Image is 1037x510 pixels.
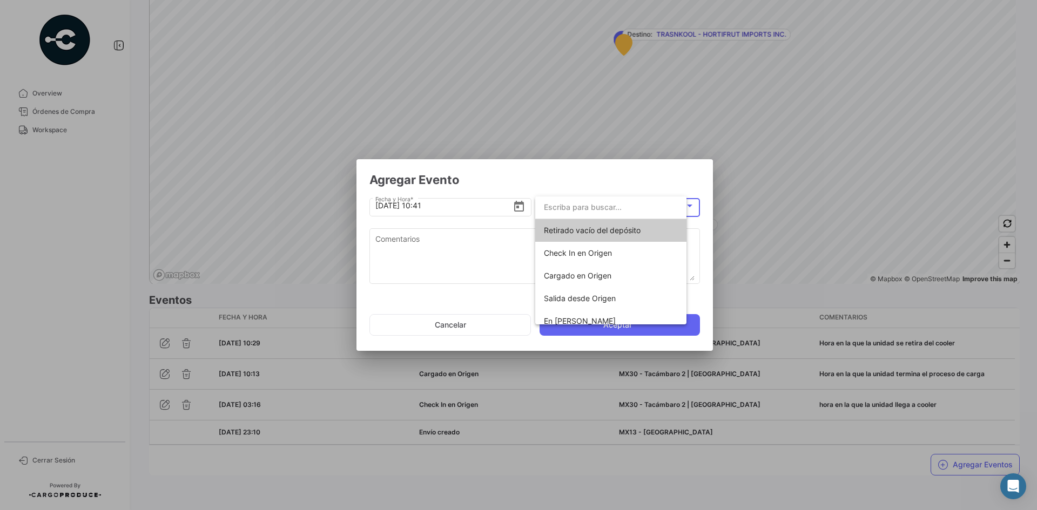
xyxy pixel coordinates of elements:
span: Retirado vacío del depósito [544,226,641,235]
span: Salida desde Origen [544,294,616,303]
input: dropdown search [535,196,686,219]
div: Abrir Intercom Messenger [1000,473,1026,499]
span: En tránsito a Parada [544,316,616,325]
span: Check In en Origen [544,248,612,257]
span: Cargado en Origen [544,271,611,280]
